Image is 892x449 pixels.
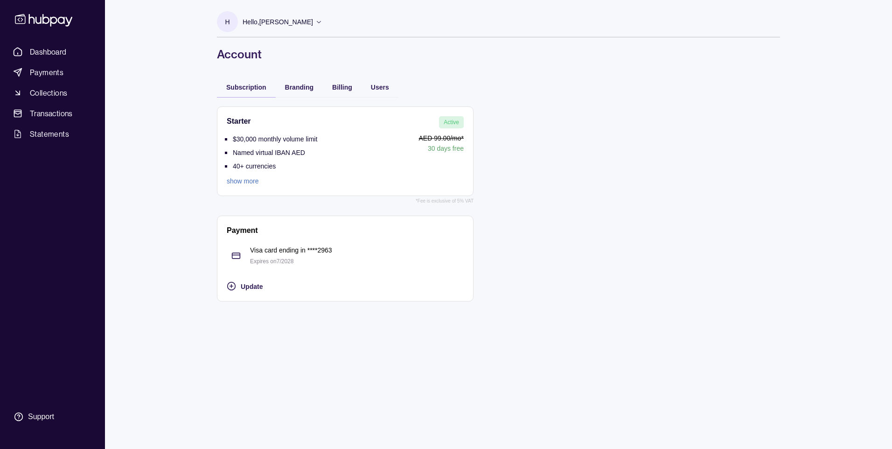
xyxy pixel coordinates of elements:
span: Collections [30,87,67,98]
div: Support [28,412,54,422]
span: Statements [30,128,69,140]
a: Dashboard [9,43,96,60]
p: 40+ currencies [233,162,276,170]
a: Support [9,407,96,427]
p: $30,000 monthly volume limit [233,135,317,143]
span: Subscription [226,84,266,91]
p: Expires on 7 / 2028 [250,256,464,267]
a: Transactions [9,105,96,122]
a: Statements [9,126,96,142]
p: Hello, [PERSON_NAME] [243,17,313,27]
p: Visa card ending in **** 2963 [250,245,464,255]
span: Dashboard [30,46,67,57]
a: show more [227,176,317,186]
p: Named virtual IBAN AED [233,149,305,156]
a: Collections [9,84,96,101]
p: 30 days free [322,143,464,154]
span: Transactions [30,108,73,119]
h2: Payment [227,225,258,236]
p: H [225,17,230,27]
span: Branding [285,84,314,91]
span: Billing [332,84,352,91]
p: AED 99.00 /mo* [322,133,464,143]
p: *Fee is exclusive of 5% VAT [416,196,474,206]
h2: Starter [227,116,251,128]
span: Payments [30,67,63,78]
button: Update [227,281,464,292]
a: Payments [9,64,96,81]
span: Update [241,283,263,290]
span: Users [371,84,389,91]
span: Active [444,119,459,126]
h1: Account [217,47,780,62]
